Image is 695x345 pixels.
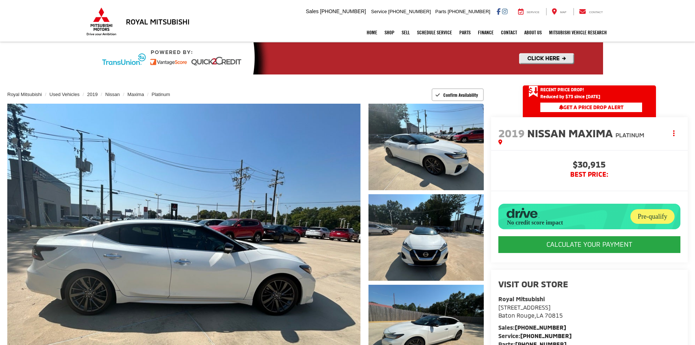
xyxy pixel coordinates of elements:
a: Finance [474,23,497,42]
a: Home [363,23,381,42]
a: Expand Photo 1 [368,104,484,190]
strong: Service: [498,332,572,339]
span: 2019 [498,126,525,139]
span: Contact [589,11,603,14]
span: Parts [435,9,446,14]
span: Recent Price Drop! [540,87,584,93]
span: [PHONE_NUMBER] [388,9,431,14]
a: Maxima [127,92,144,97]
a: Facebook: Click to visit our Facebook page [497,8,501,14]
a: Shop [381,23,398,42]
a: Instagram: Click to visit our Instagram page [502,8,507,14]
span: Reduced by $73 since [DATE] [540,94,642,99]
img: 2019 Nissan Maxima Platinum [367,193,484,281]
a: [PHONE_NUMBER] [520,332,572,339]
span: [PHONE_NUMBER] [448,9,490,14]
span: , [498,312,563,319]
img: Mitsubishi [85,7,118,36]
span: Map [560,11,566,14]
button: Confirm Availability [432,88,484,101]
a: Schedule Service: Opens in a new tab [413,23,456,42]
button: Actions [668,127,680,139]
span: Sales [306,8,318,14]
a: 2019 [87,92,98,97]
a: Royal Mitsubishi [7,92,42,97]
a: Get Price Drop Alert Recent Price Drop! [523,85,656,94]
a: Map [546,8,572,15]
img: Quick2Credit [92,42,603,74]
a: Used Vehicles [50,92,80,97]
span: dropdown dots [673,130,675,136]
span: [PHONE_NUMBER] [320,8,366,14]
a: Expand Photo 2 [368,194,484,281]
span: BEST PRICE: [498,171,680,178]
: CALCULATE YOUR PAYMENT [498,236,680,253]
span: $30,915 [498,160,680,171]
h3: Royal Mitsubishi [126,18,190,26]
span: Platinum [615,131,644,138]
a: Mitsubishi Vehicle Research [545,23,610,42]
a: Contact [497,23,521,42]
span: 70815 [545,312,563,319]
span: Baton Rouge [498,312,534,319]
span: Service [371,9,387,14]
a: Sell [398,23,413,42]
a: Parts: Opens in a new tab [456,23,474,42]
a: Contact [574,8,609,15]
h2: Visit our Store [498,279,680,289]
a: About Us [521,23,545,42]
a: Platinum [152,92,170,97]
span: LA [536,312,543,319]
a: [PHONE_NUMBER] [515,324,566,331]
img: 2019 Nissan Maxima Platinum [367,103,484,191]
span: Nissan Maxima [527,126,615,139]
a: Nissan [105,92,120,97]
strong: Sales: [498,324,566,331]
span: Get Price Drop Alert [529,85,538,98]
span: Get a Price Drop Alert [559,104,623,110]
a: Service [513,8,545,15]
strong: Royal Mitsubishi [498,295,545,302]
span: Service [527,11,540,14]
a: [STREET_ADDRESS] Baton Rouge,LA 70815 [498,304,563,319]
span: [STREET_ADDRESS] [498,304,551,311]
span: Confirm Availability [443,92,478,98]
